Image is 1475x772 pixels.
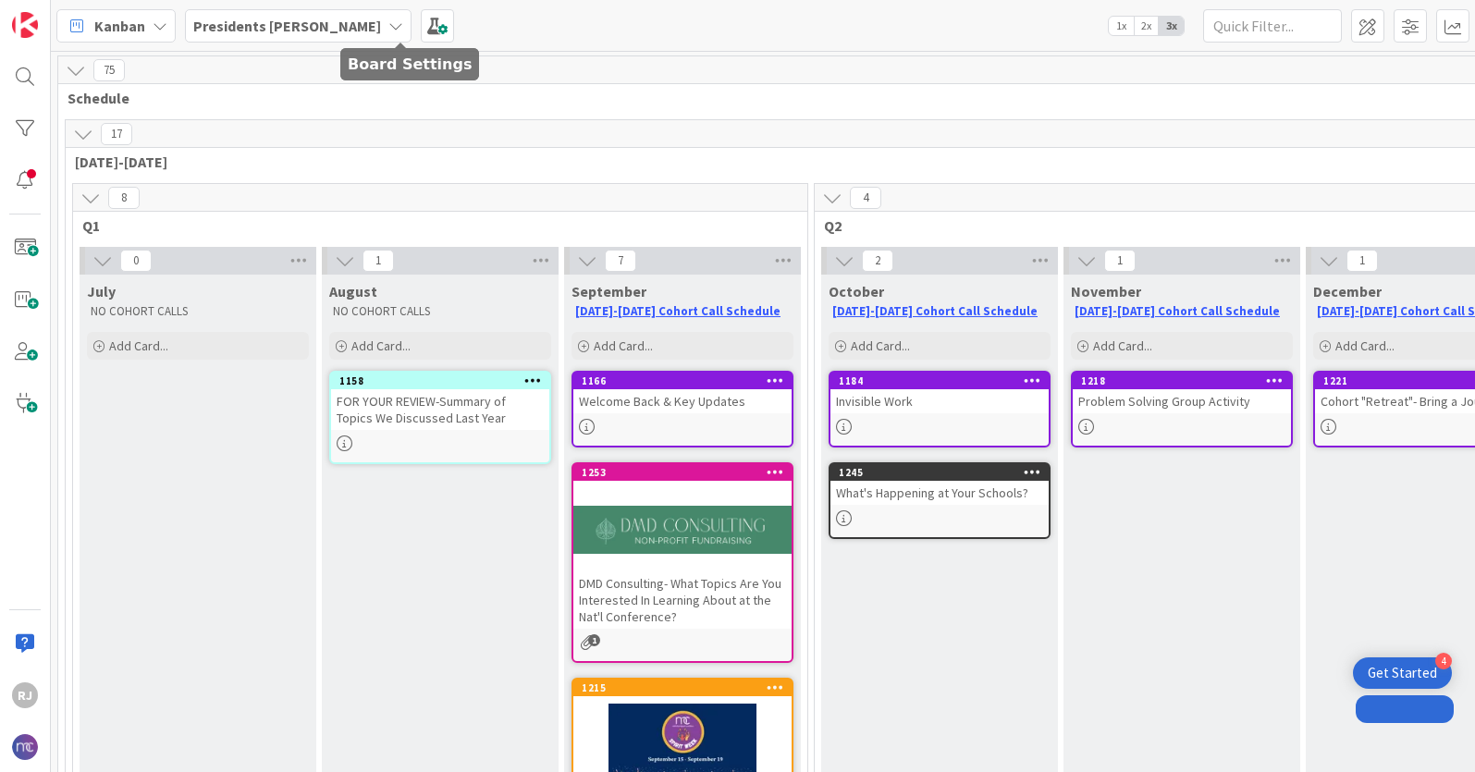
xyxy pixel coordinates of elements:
[830,389,1049,413] div: Invisible Work
[333,304,547,319] p: NO COHORT CALLS
[101,123,132,145] span: 17
[1104,250,1136,272] span: 1
[1134,17,1159,35] span: 2x
[91,304,305,319] p: NO COHORT CALLS
[839,466,1049,479] div: 1245
[1071,371,1293,447] a: 1218Problem Solving Group Activity
[87,282,116,300] span: July
[108,187,140,209] span: 8
[832,303,1038,319] a: [DATE]-[DATE] Cohort Call Schedule
[573,464,792,481] div: 1253
[573,373,792,413] div: 1166Welcome Back & Key Updates
[331,373,549,430] div: 1158FOR YOUR REVIEW-Summary of Topics We Discussed Last Year
[572,371,793,447] a: 1166Welcome Back & Key Updates
[331,389,549,430] div: FOR YOUR REVIEW-Summary of Topics We Discussed Last Year
[1073,389,1291,413] div: Problem Solving Group Activity
[1313,282,1382,300] span: December
[109,337,168,354] span: Add Card...
[1346,250,1378,272] span: 1
[94,15,145,37] span: Kanban
[588,634,600,646] span: 1
[329,371,551,464] a: 1158FOR YOUR REVIEW-Summary of Topics We Discussed Last Year
[193,17,381,35] b: Presidents [PERSON_NAME]
[363,250,394,272] span: 1
[582,374,792,387] div: 1166
[1073,373,1291,413] div: 1218Problem Solving Group Activity
[331,373,549,389] div: 1158
[1109,17,1134,35] span: 1x
[573,373,792,389] div: 1166
[575,303,781,319] a: [DATE]-[DATE] Cohort Call Schedule
[605,250,636,272] span: 7
[1093,337,1152,354] span: Add Card...
[93,59,125,81] span: 75
[1353,657,1452,689] div: Open Get Started checklist, remaining modules: 4
[1368,664,1437,682] div: Get Started
[862,250,893,272] span: 2
[12,682,38,708] div: RJ
[594,337,653,354] span: Add Card...
[573,571,792,629] div: DMD Consulting- What Topics Are You Interested In Learning About at the Nat'l Conference?
[829,462,1051,539] a: 1245What's Happening at Your Schools?
[851,337,910,354] span: Add Card...
[582,681,792,694] div: 1215
[573,680,792,696] div: 1215
[82,216,784,235] span: Q1
[829,371,1051,447] a: 1184Invisible Work
[1159,17,1184,35] span: 3x
[12,734,38,760] img: avatar
[1073,373,1291,389] div: 1218
[1075,303,1280,319] a: [DATE]-[DATE] Cohort Call Schedule
[1081,374,1291,387] div: 1218
[839,374,1049,387] div: 1184
[582,466,792,479] div: 1253
[830,373,1049,389] div: 1184
[572,462,793,663] a: 1253DMD Consulting- What Topics Are You Interested In Learning About at the Nat'l Conference?
[1335,337,1395,354] span: Add Card...
[830,464,1049,481] div: 1245
[830,481,1049,505] div: What's Happening at Your Schools?
[1071,282,1141,300] span: November
[573,464,792,629] div: 1253DMD Consulting- What Topics Are You Interested In Learning About at the Nat'l Conference?
[329,282,377,300] span: August
[850,187,881,209] span: 4
[348,55,472,73] h5: Board Settings
[572,282,646,300] span: September
[573,389,792,413] div: Welcome Back & Key Updates
[829,282,884,300] span: October
[120,250,152,272] span: 0
[12,12,38,38] img: Visit kanbanzone.com
[339,374,549,387] div: 1158
[830,464,1049,505] div: 1245What's Happening at Your Schools?
[830,373,1049,413] div: 1184Invisible Work
[1203,9,1342,43] input: Quick Filter...
[1435,653,1452,669] div: 4
[351,337,411,354] span: Add Card...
